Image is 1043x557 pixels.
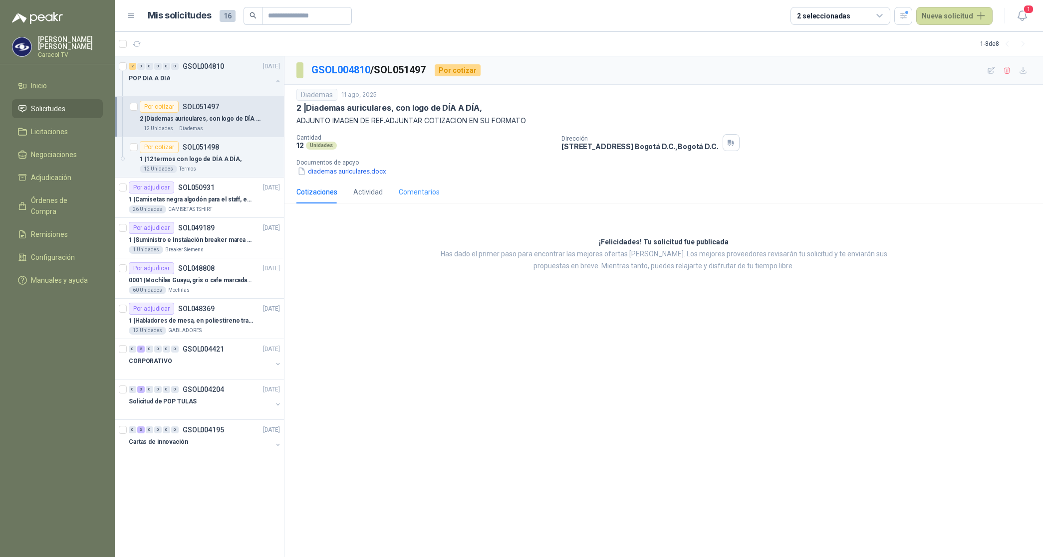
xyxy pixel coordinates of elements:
[183,386,224,393] p: GSOL004204
[129,316,253,326] p: 1 | Habladores de mesa, en poliestireno translucido (SOLO EL SOPORTE)
[178,184,215,191] p: SOL050931
[140,141,179,153] div: Por cotizar
[129,63,136,70] div: 2
[115,218,284,258] a: Por adjudicarSOL049189[DATE] 1 |Suministro e Instalación breaker marca SIEMENS modelo:3WT82026AA,...
[797,10,850,21] div: 2 seleccionadas
[296,166,387,177] button: diademas auriculares.docx
[263,264,280,273] p: [DATE]
[12,76,103,95] a: Inicio
[129,397,197,406] p: Solicitud de POP TULAS
[168,286,190,294] p: Mochilas
[146,426,153,433] div: 0
[38,52,103,58] p: Caracol TV
[129,424,282,456] a: 0 3 0 0 0 0 GSOL004195[DATE] Cartas de innovación
[31,275,88,286] span: Manuales y ayuda
[140,125,177,133] div: 12 Unidades
[137,63,145,70] div: 0
[171,63,179,70] div: 0
[154,346,162,353] div: 0
[129,386,136,393] div: 0
[178,305,215,312] p: SOL048369
[263,223,280,233] p: [DATE]
[31,229,68,240] span: Remisiones
[183,144,219,151] p: SOL051498
[599,236,729,248] h3: ¡Felicidades! Tu solicitud fue publicada
[146,386,153,393] div: 0
[115,97,284,137] a: Por cotizarSOL0514972 |Diademas auriculares, con logo de DÍA A DÍA,12 UnidadesDiademas
[12,248,103,267] a: Configuración
[115,299,284,339] a: Por adjudicarSOL048369[DATE] 1 |Habladores de mesa, en poliestireno translucido (SOLO EL SOPORTE)...
[137,426,145,433] div: 3
[296,134,553,141] p: Cantidad
[296,186,337,197] div: Cotizaciones
[296,141,304,150] p: 12
[399,186,440,197] div: Comentarios
[140,155,242,164] p: 1 | 12 termos con logo de DÍA A DÍA,
[129,205,166,213] div: 26 Unidades
[129,286,166,294] div: 60 Unidades
[129,235,253,245] p: 1 | Suministro e Instalación breaker marca SIEMENS modelo:3WT82026AA, Regulable de 800A - 2000 AMP
[306,142,337,150] div: Unidades
[163,63,170,70] div: 0
[263,345,280,354] p: [DATE]
[263,304,280,314] p: [DATE]
[980,36,1031,52] div: 1 - 8 de 8
[12,191,103,221] a: Órdenes de Compra
[168,327,202,335] p: GABLADORES
[163,346,170,353] div: 0
[311,62,427,78] p: / SOL051497
[129,346,136,353] div: 0
[31,103,65,114] span: Solicitudes
[129,195,253,204] p: 1 | Camisetas negra algodón para el staff, estampadas en espalda y frente con el logo
[31,149,77,160] span: Negociaciones
[12,99,103,118] a: Solicitudes
[561,135,718,142] p: Dirección
[12,37,31,56] img: Company Logo
[12,12,63,24] img: Logo peakr
[12,145,103,164] a: Negociaciones
[154,63,162,70] div: 0
[115,258,284,299] a: Por adjudicarSOL048808[DATE] 0001 |Mochilas Guayu, gris o cafe marcadas con un logo60 UnidadesMoc...
[434,248,893,272] p: Has dado el primer paso para encontrar las mejores ofertas [PERSON_NAME]. Los mejores proveedores...
[146,346,153,353] div: 0
[179,165,196,173] p: Termos
[129,343,282,375] a: 0 2 0 0 0 0 GSOL004421[DATE] CORPORATIVO
[137,346,145,353] div: 2
[31,252,75,263] span: Configuración
[115,137,284,178] a: Por cotizarSOL0514981 |12 termos con logo de DÍA A DÍA,12 UnidadesTermos
[129,262,174,274] div: Por adjudicar
[183,63,224,70] p: GSOL004810
[183,426,224,433] p: GSOL004195
[353,186,383,197] div: Actividad
[178,224,215,231] p: SOL049189
[129,222,174,234] div: Por adjudicar
[146,63,153,70] div: 0
[154,426,162,433] div: 0
[140,165,177,173] div: 12 Unidades
[171,386,179,393] div: 0
[137,386,145,393] div: 3
[250,12,257,19] span: search
[129,74,170,83] p: POP DIA A DIA
[296,89,337,101] div: Diademas
[12,271,103,290] a: Manuales y ayuda
[129,426,136,433] div: 0
[163,426,170,433] div: 0
[1013,7,1031,25] button: 1
[129,383,282,415] a: 0 3 0 0 0 0 GSOL004204[DATE] Solicitud de POP TULAS
[129,303,174,315] div: Por adjudicar
[129,276,253,285] p: 0001 | Mochilas Guayu, gris o cafe marcadas con un logo
[263,62,280,71] p: [DATE]
[129,437,188,447] p: Cartas de innovación
[263,385,280,394] p: [DATE]
[171,426,179,433] div: 0
[179,125,203,133] p: Diademas
[12,122,103,141] a: Licitaciones
[296,115,1031,126] p: ADJUNTO IMAGEN DE REF.ADJUNTAR COTIZACION EN SU FORMATO
[129,60,282,92] a: 2 0 0 0 0 0 GSOL004810[DATE] POP DIA A DIA
[341,90,377,100] p: 11 ago, 2025
[129,246,163,254] div: 1 Unidades
[178,265,215,272] p: SOL048808
[220,10,236,22] span: 16
[183,103,219,110] p: SOL051497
